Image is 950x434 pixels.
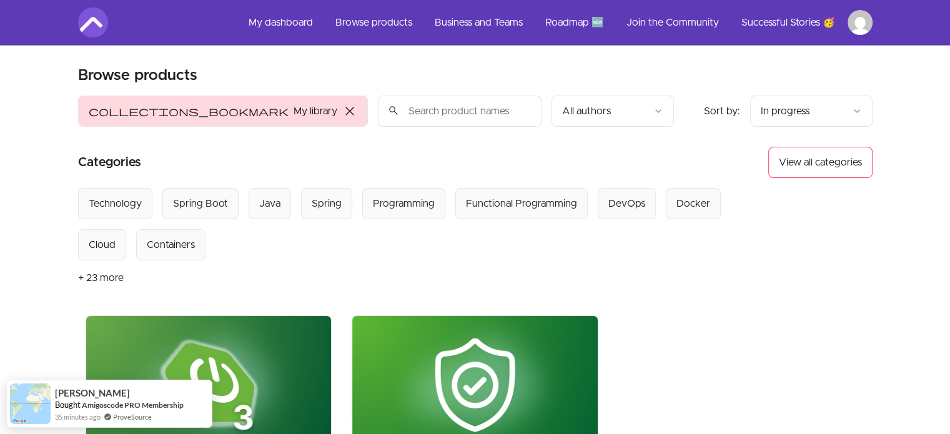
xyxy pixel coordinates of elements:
[466,196,577,211] div: Functional Programming
[768,147,873,178] button: View all categories
[78,96,368,127] button: Filter by My library
[259,196,280,211] div: Java
[78,7,108,37] img: Amigoscode logo
[608,196,645,211] div: DevOps
[78,147,141,178] h2: Categories
[325,7,422,37] a: Browse products
[55,400,81,410] span: Bought
[89,196,142,211] div: Technology
[113,412,152,422] a: ProveSource
[704,106,740,116] span: Sort by:
[848,10,873,35] img: Profile image for Ãmeya Pandit
[10,383,51,424] img: provesource social proof notification image
[82,400,184,410] a: Amigoscode PRO Membership
[239,7,873,37] nav: Main
[239,7,323,37] a: My dashboard
[78,66,197,86] h2: Browse products
[535,7,614,37] a: Roadmap 🆕
[388,102,399,119] span: search
[89,104,289,119] span: collections_bookmark
[78,260,124,295] button: + 23 more
[173,196,228,211] div: Spring Boot
[616,7,729,37] a: Join the Community
[373,196,435,211] div: Programming
[55,412,101,422] span: 35 minutes ago
[89,237,116,252] div: Cloud
[425,7,533,37] a: Business and Teams
[55,388,130,398] span: [PERSON_NAME]
[342,104,357,119] span: close
[312,196,342,211] div: Spring
[750,96,873,127] button: Product sort options
[552,96,674,127] button: Filter by author
[378,96,542,127] input: Search product names
[731,7,845,37] a: Successful Stories 🥳
[147,237,195,252] div: Containers
[676,196,710,211] div: Docker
